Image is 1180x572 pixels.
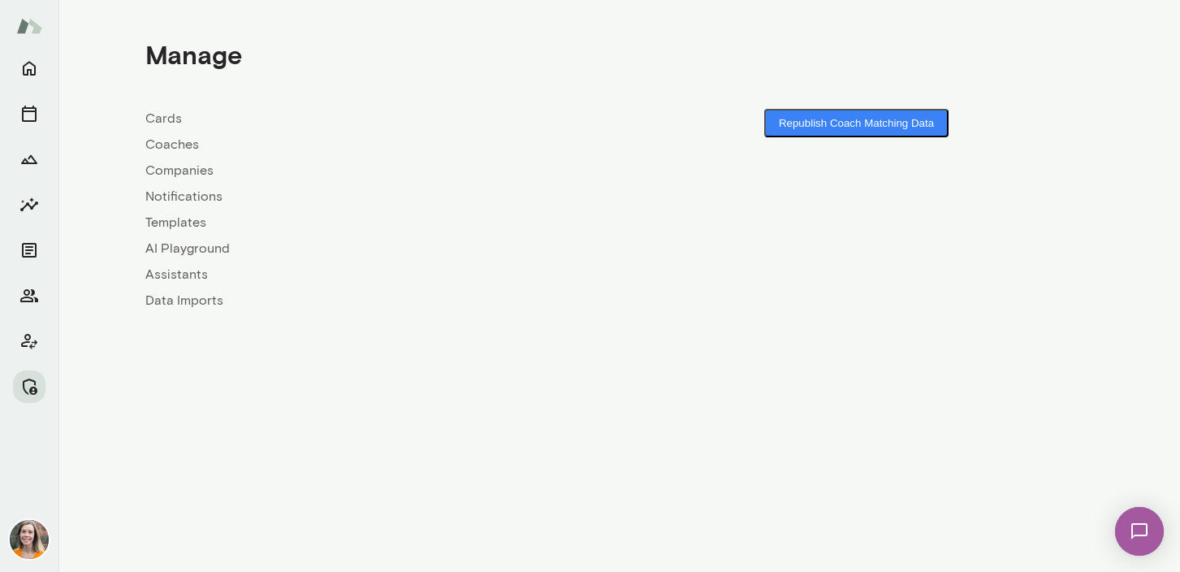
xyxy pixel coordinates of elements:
button: Sessions [13,97,45,130]
a: Cards [145,109,620,128]
a: Notifications [145,187,620,206]
h4: Manage [145,39,242,70]
a: Coaches [145,135,620,154]
img: Carrie Kelly [10,520,49,559]
a: Companies [145,161,620,180]
a: Assistants [145,265,620,284]
button: Documents [13,234,45,266]
button: Republish Coach Matching Data [764,109,949,137]
a: Templates [145,213,620,232]
button: Members [13,279,45,312]
img: Mento [16,11,42,41]
button: Growth Plan [13,143,45,175]
a: AI Playground [145,239,620,258]
button: Home [13,52,45,84]
button: Manage [13,370,45,403]
button: Insights [13,188,45,221]
button: Client app [13,325,45,357]
a: Data Imports [145,291,620,310]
